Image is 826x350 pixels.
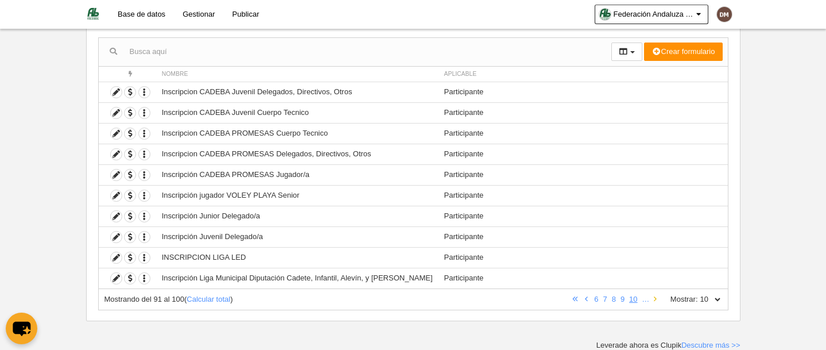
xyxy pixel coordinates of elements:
[439,268,728,289] td: Participante
[6,313,37,344] button: chat-button
[439,144,728,164] td: Participante
[439,226,728,247] td: Participante
[156,102,439,123] td: Inscripcion CADEBA Juvenil Cuerpo Tecnico
[439,185,728,206] td: Participante
[99,43,611,60] input: Busca aquí
[439,123,728,144] td: Participante
[717,7,732,22] img: c2l6ZT0zMHgzMCZmcz05JnRleHQ9RE0mYmc9NmQ0YzQx.png
[156,226,439,247] td: Inscripción Juvenil Delegado/a
[104,295,184,303] span: Mostrando del 91 al 100
[600,295,609,303] a: 7
[659,294,698,305] label: Mostrar:
[439,247,728,268] td: Participante
[618,295,627,303] a: 9
[156,185,439,206] td: Inscripción jugador VOLEY PLAYA Senior
[156,144,439,164] td: Inscripcion CADEBA PROMESAS Delegados, Directivos, Otros
[162,71,188,77] span: Nombre
[156,164,439,185] td: Inscripción CADEBA PROMESAS Jugador/a
[156,82,439,102] td: Inscripcion CADEBA Juvenil Delegados, Directivos, Otros
[614,9,694,20] span: Federación Andaluza de Voleibol
[439,102,728,123] td: Participante
[104,294,564,305] div: ( )
[595,5,708,24] a: Federación Andaluza de Voleibol
[156,247,439,268] td: INSCRIPCION LIGA LED
[86,7,100,21] img: Federación Andaluza de Voleibol
[444,71,477,77] span: Aplicable
[156,123,439,144] td: Inscripcion CADEBA PROMESAS Cuerpo Tecnico
[642,294,649,305] li: …
[187,295,230,303] a: Calcular total
[439,82,728,102] td: Participante
[644,43,722,61] button: Crear formulario
[627,295,639,303] a: 10
[156,206,439,226] td: Inscripción Junior Delegado/a
[439,206,728,226] td: Participante
[681,341,740,349] a: Descubre más >>
[599,9,611,20] img: Oap74nFcuaE6.30x30.jpg
[439,164,728,185] td: Participante
[592,295,600,303] a: 6
[610,295,618,303] a: 8
[156,268,439,289] td: Inscripción Liga Municipal Diputación Cadete, Infantil, Alevín, y [PERSON_NAME]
